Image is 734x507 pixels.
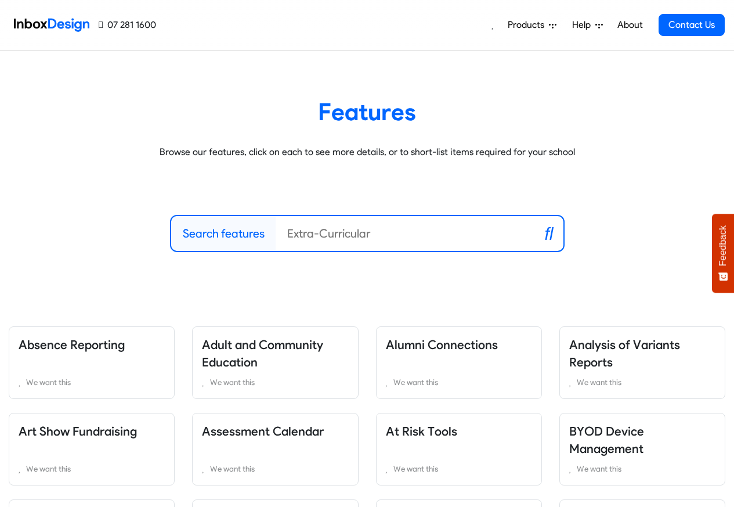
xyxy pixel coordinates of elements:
[210,464,255,473] span: We want this
[569,337,680,369] a: Analysis of Variants Reports
[577,464,621,473] span: We want this
[202,375,348,389] a: We want this
[393,377,438,387] span: We want this
[183,225,265,242] label: Search features
[712,214,734,293] button: Feedback - Show survey
[386,424,457,438] a: At Risk Tools
[551,413,734,486] div: BYOD Device Management
[718,225,728,266] span: Feedback
[26,464,71,473] span: We want this
[202,337,323,369] a: Adult and Community Education
[183,413,367,486] div: Assessment Calendar
[569,375,715,389] a: We want this
[386,462,532,476] a: We want this
[19,462,165,476] a: We want this
[17,97,717,127] heading: Features
[569,424,644,456] a: BYOD Device Management
[569,462,715,476] a: We want this
[567,13,608,37] a: Help
[367,413,551,486] div: At Risk Tools
[367,326,551,399] div: Alumni Connections
[614,13,646,37] a: About
[572,18,595,32] span: Help
[551,326,734,399] div: Analysis of Variants Reports
[19,424,137,438] a: Art Show Fundraising
[17,145,717,159] p: Browse our features, click on each to see more details, or to short-list items required for your ...
[503,13,561,37] a: Products
[577,377,621,387] span: We want this
[276,216,536,251] input: Extra-Curricular
[19,375,165,389] a: We want this
[202,424,324,438] a: Assessment Calendar
[99,18,156,32] a: 07 281 1600
[508,18,549,32] span: Products
[202,462,348,476] a: We want this
[386,337,498,352] a: Alumni Connections
[19,337,125,352] a: Absence Reporting
[659,14,725,36] a: Contact Us
[386,375,532,389] a: We want this
[210,377,255,387] span: We want this
[393,464,438,473] span: We want this
[26,377,71,387] span: We want this
[183,326,367,399] div: Adult and Community Education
